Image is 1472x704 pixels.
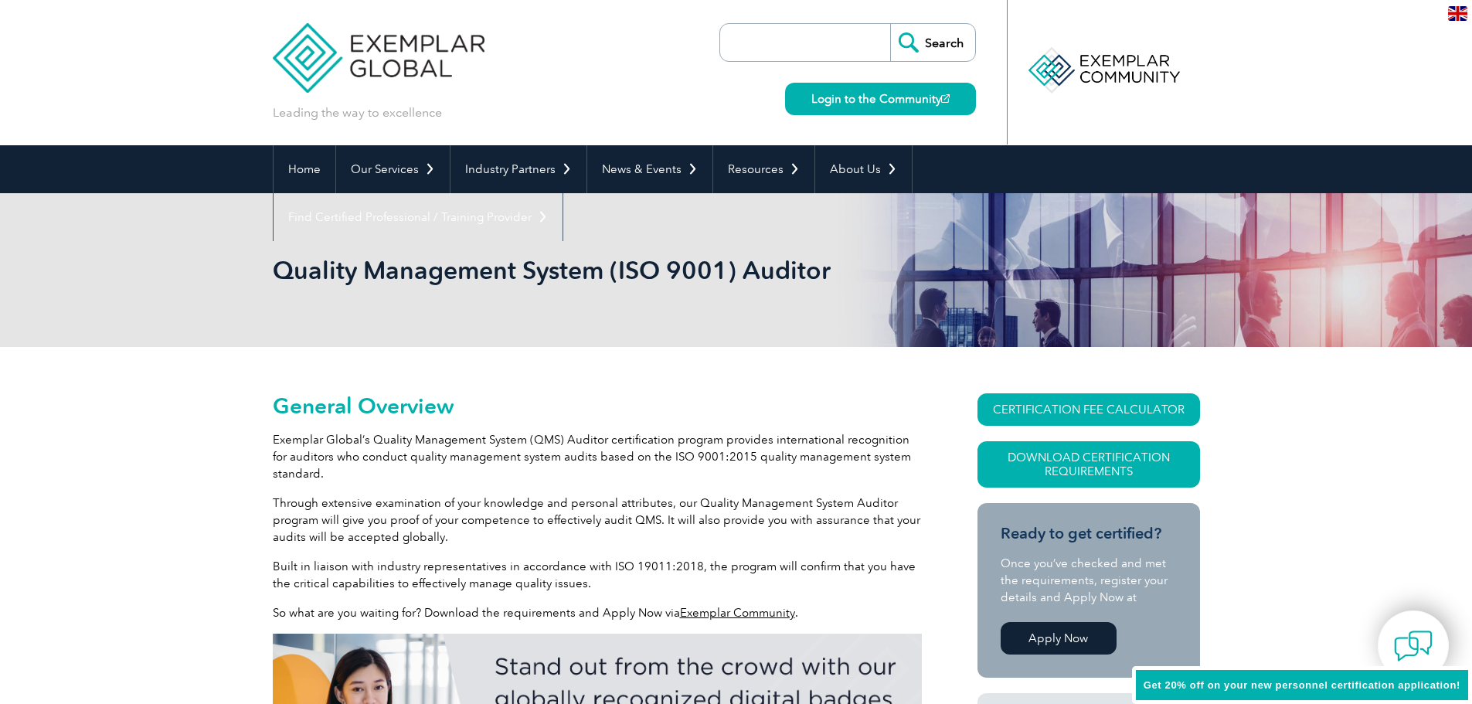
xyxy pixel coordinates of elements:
a: Industry Partners [450,145,586,193]
a: CERTIFICATION FEE CALCULATOR [977,393,1200,426]
p: Once you’ve checked and met the requirements, register your details and Apply Now at [1001,555,1177,606]
h3: Ready to get certified? [1001,524,1177,543]
a: News & Events [587,145,712,193]
p: Exemplar Global’s Quality Management System (QMS) Auditor certification program provides internat... [273,431,922,482]
input: Search [890,24,975,61]
a: Login to the Community [785,83,976,115]
p: Built in liaison with industry representatives in accordance with ISO 19011:2018, the program wil... [273,558,922,592]
p: So what are you waiting for? Download the requirements and Apply Now via . [273,604,922,621]
a: About Us [815,145,912,193]
h1: Quality Management System (ISO 9001) Auditor [273,255,866,285]
img: contact-chat.png [1394,627,1433,665]
span: Get 20% off on your new personnel certification application! [1144,679,1460,691]
a: Resources [713,145,814,193]
a: Apply Now [1001,622,1117,655]
a: Find Certified Professional / Training Provider [274,193,563,241]
img: en [1448,6,1467,21]
a: Download Certification Requirements [977,441,1200,488]
p: Leading the way to excellence [273,104,442,121]
a: Home [274,145,335,193]
h2: General Overview [273,393,922,418]
p: Through extensive examination of your knowledge and personal attributes, our Quality Management S... [273,495,922,546]
a: Exemplar Community [680,606,795,620]
a: Our Services [336,145,450,193]
img: open_square.png [941,94,950,103]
